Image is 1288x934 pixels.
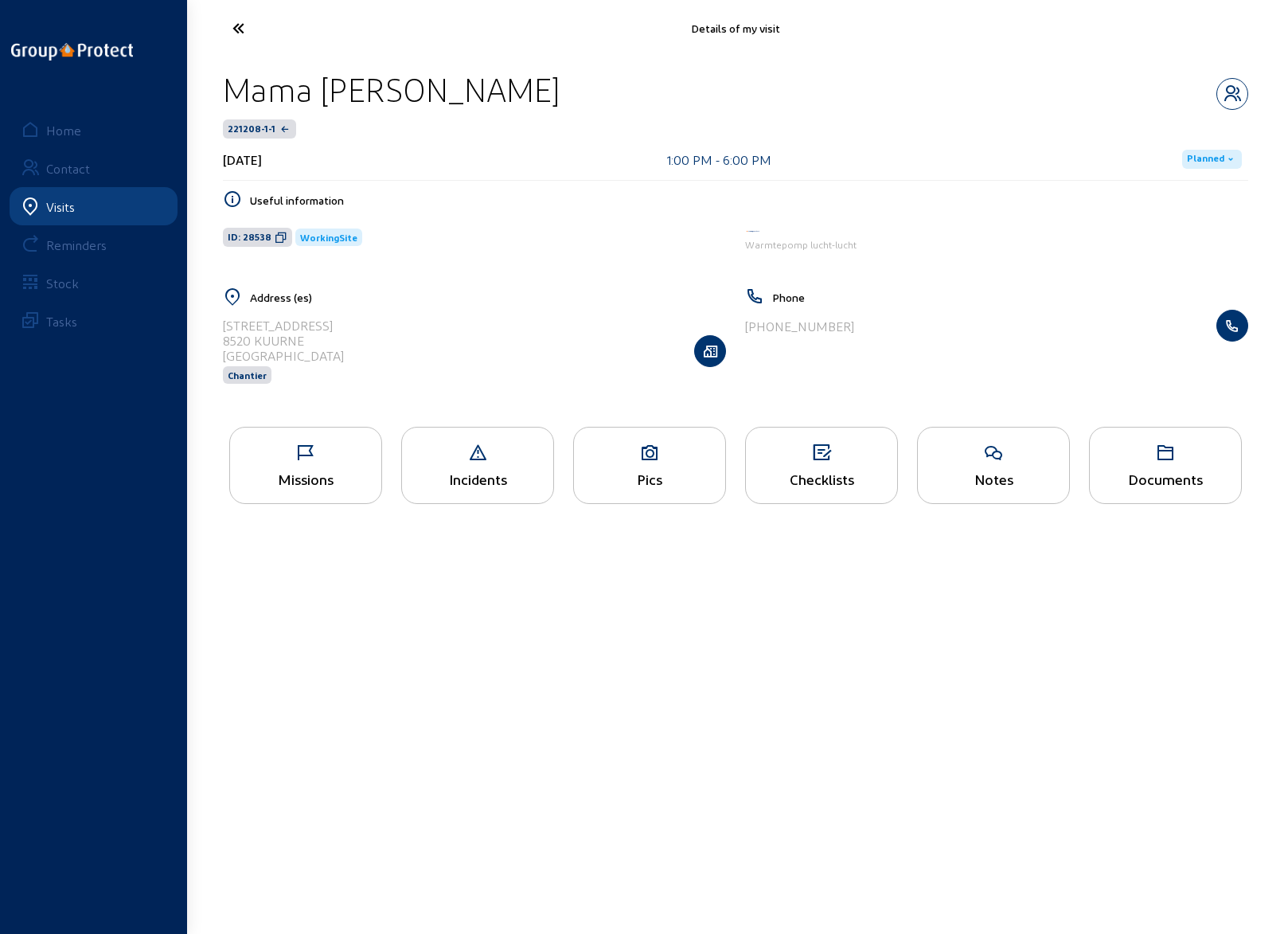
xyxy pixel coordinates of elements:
[300,232,357,243] span: WorkingSite
[223,152,262,167] div: [DATE]
[223,318,344,333] div: [STREET_ADDRESS]
[772,291,1248,304] h5: Phone
[1090,471,1241,487] div: Documents
[745,318,854,334] div: [PHONE_NUMBER]
[230,471,381,487] div: Missions
[223,333,344,348] div: 8520 KUURNE
[46,161,90,176] div: Contact
[46,123,81,138] div: Home
[10,264,178,302] a: Stock
[667,152,771,167] div: 1:00 PM - 6:00 PM
[223,348,344,363] div: [GEOGRAPHIC_DATA]
[11,43,133,61] img: logo-oneline.png
[10,149,178,187] a: Contact
[10,225,178,264] a: Reminders
[250,291,726,304] h5: Address (es)
[10,111,178,149] a: Home
[228,231,271,244] span: ID: 28538
[46,199,75,214] div: Visits
[746,471,897,487] div: Checklists
[46,237,107,252] div: Reminders
[745,239,857,250] span: Warmtepomp lucht-lucht
[385,21,1086,35] div: Details of my visit
[745,229,761,233] img: Energy Protect HVAC
[46,276,79,291] div: Stock
[10,187,178,225] a: Visits
[228,369,267,381] span: Chantier
[402,471,553,487] div: Incidents
[46,314,77,329] div: Tasks
[228,123,275,135] span: 221208-1-1
[223,69,560,110] div: Mama [PERSON_NAME]
[250,193,1248,207] h5: Useful information
[1187,153,1224,166] span: Planned
[10,302,178,340] a: Tasks
[918,471,1069,487] div: Notes
[574,471,725,487] div: Pics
